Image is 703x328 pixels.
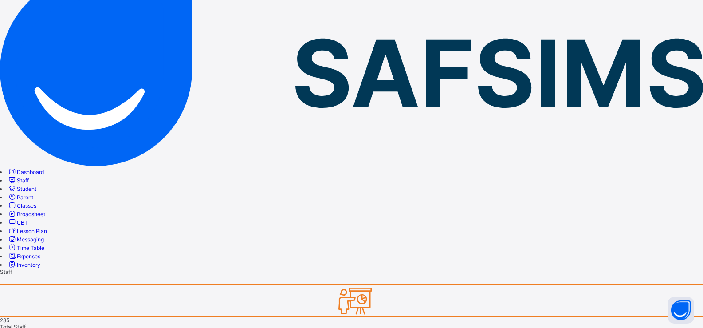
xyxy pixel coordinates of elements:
[17,177,29,184] span: Staff
[17,261,40,268] span: Inventory
[17,253,40,260] span: Expenses
[17,186,36,192] span: Student
[8,245,44,251] a: Time Table
[8,177,29,184] a: Staff
[8,219,28,226] a: CBT
[17,169,44,175] span: Dashboard
[8,186,36,192] a: Student
[8,194,33,201] a: Parent
[8,253,40,260] a: Expenses
[17,194,33,201] span: Parent
[8,202,36,209] a: Classes
[8,236,44,243] a: Messaging
[17,211,45,217] span: Broadsheet
[8,169,44,175] a: Dashboard
[17,219,28,226] span: CBT
[668,297,694,324] button: Open asap
[8,211,45,217] a: Broadsheet
[8,228,47,234] a: Lesson Plan
[17,228,47,234] span: Lesson Plan
[8,261,40,268] a: Inventory
[17,202,36,209] span: Classes
[17,245,44,251] span: Time Table
[17,236,44,243] span: Messaging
